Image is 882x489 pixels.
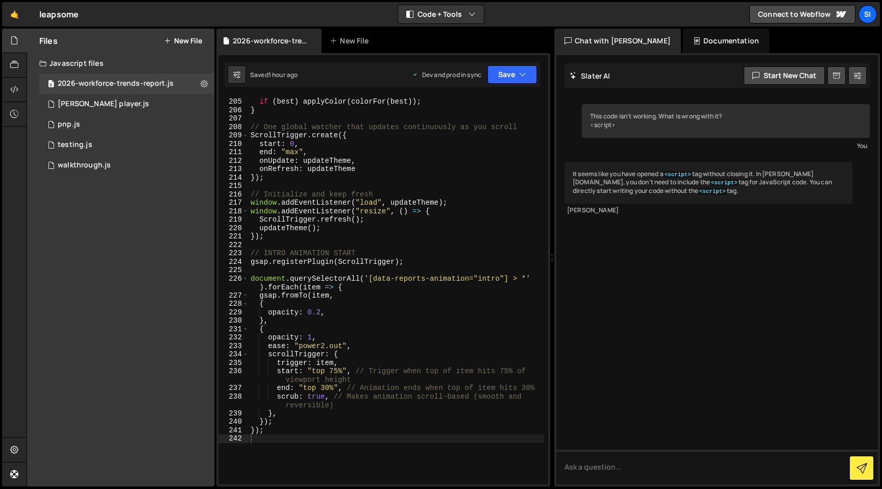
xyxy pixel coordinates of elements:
code: <script> [664,171,692,178]
div: 205 [218,97,249,106]
div: 221 [218,232,249,241]
div: 236 [218,367,249,384]
div: 15013/45074.js [39,114,218,135]
span: 0 [48,81,54,89]
div: 215 [218,182,249,190]
div: 242 [218,434,249,443]
div: 223 [218,249,249,258]
div: testing.js [58,140,92,150]
div: It seems like you have opened a tag without closing it. In [PERSON_NAME][DOMAIN_NAME], you don't ... [565,162,852,204]
div: leapsome [39,8,79,20]
div: pnp.js [58,120,80,129]
div: 231 [218,325,249,334]
div: 222 [218,241,249,250]
div: 224 [218,258,249,266]
div: 2026-workforce-trends-report.js [233,36,309,46]
div: 15013/47339.js [39,74,218,94]
div: Dev and prod in sync [412,70,481,79]
div: 234 [218,350,249,359]
div: 210 [218,140,249,149]
code: <script> [710,179,739,186]
button: Start new chat [744,66,825,85]
div: 15013/44753.js [39,135,218,155]
h2: Files [39,35,58,46]
div: 1 hour ago [268,70,298,79]
div: 240 [218,418,249,426]
div: Javascript files [27,53,214,74]
h2: Slater AI [570,71,610,81]
div: 15013/39160.js [39,155,218,176]
div: [PERSON_NAME] [567,206,850,215]
div: 238 [218,393,249,409]
div: 226 [218,275,249,291]
code: <script> [698,188,727,195]
div: 241 [218,426,249,435]
div: 228 [218,300,249,308]
a: SI [859,5,877,23]
div: 15013/41198.js [39,94,218,114]
div: [PERSON_NAME] player.js [58,100,149,109]
div: 206 [218,106,249,115]
div: 220 [218,224,249,233]
div: walkthrough.js [58,161,111,170]
div: 227 [218,291,249,300]
div: 219 [218,215,249,224]
div: 217 [218,199,249,207]
div: 2026-workforce-trends-report.js [58,79,174,88]
a: 🤙 [2,2,27,27]
div: You [584,140,867,151]
div: 209 [218,131,249,140]
div: 208 [218,123,249,132]
div: 218 [218,207,249,216]
div: 225 [218,266,249,275]
div: Documentation [683,29,769,53]
div: Saved [250,70,298,79]
div: 207 [218,114,249,123]
div: 212 [218,157,249,165]
div: New File [330,36,373,46]
div: 229 [218,308,249,317]
div: 230 [218,316,249,325]
div: This code isn't working. What is wrong with it? <script> [582,104,870,138]
div: 214 [218,174,249,182]
a: Connect to Webflow [749,5,855,23]
button: Code + Tools [398,5,484,23]
div: 237 [218,384,249,393]
div: Chat with [PERSON_NAME] [554,29,681,53]
button: New File [164,37,202,45]
div: 213 [218,165,249,174]
div: 235 [218,359,249,368]
button: Save [487,65,537,84]
div: 211 [218,148,249,157]
div: 232 [218,333,249,342]
div: 239 [218,409,249,418]
div: 233 [218,342,249,351]
div: 216 [218,190,249,199]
